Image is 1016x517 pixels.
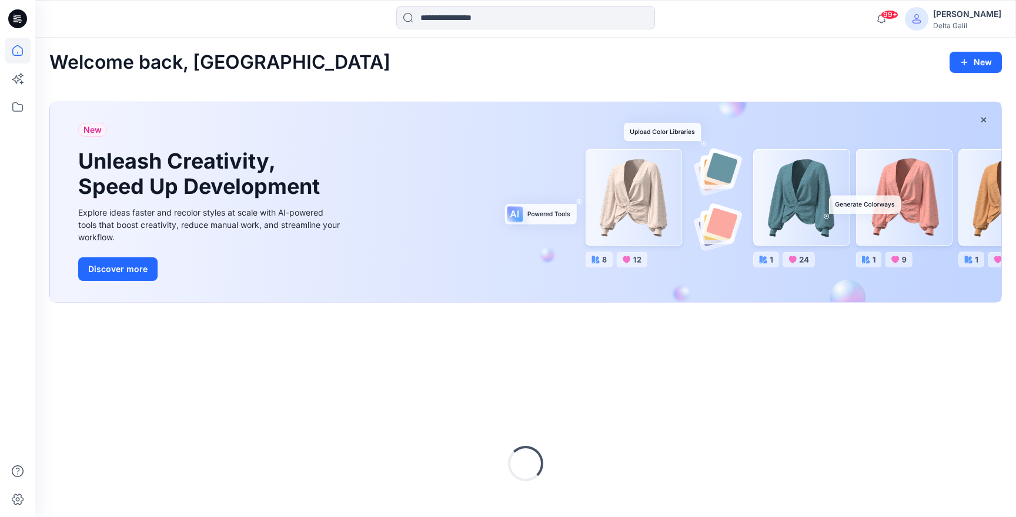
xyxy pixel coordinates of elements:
[49,52,390,73] h2: Welcome back, [GEOGRAPHIC_DATA]
[78,257,158,281] button: Discover more
[78,149,325,199] h1: Unleash Creativity, Speed Up Development
[950,52,1002,73] button: New
[881,10,898,19] span: 99+
[912,14,921,23] svg: avatar
[78,206,343,243] div: Explore ideas faster and recolor styles at scale with AI-powered tools that boost creativity, red...
[933,21,1001,30] div: Delta Galil
[78,257,343,281] a: Discover more
[83,123,102,137] span: New
[933,7,1001,21] div: [PERSON_NAME]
